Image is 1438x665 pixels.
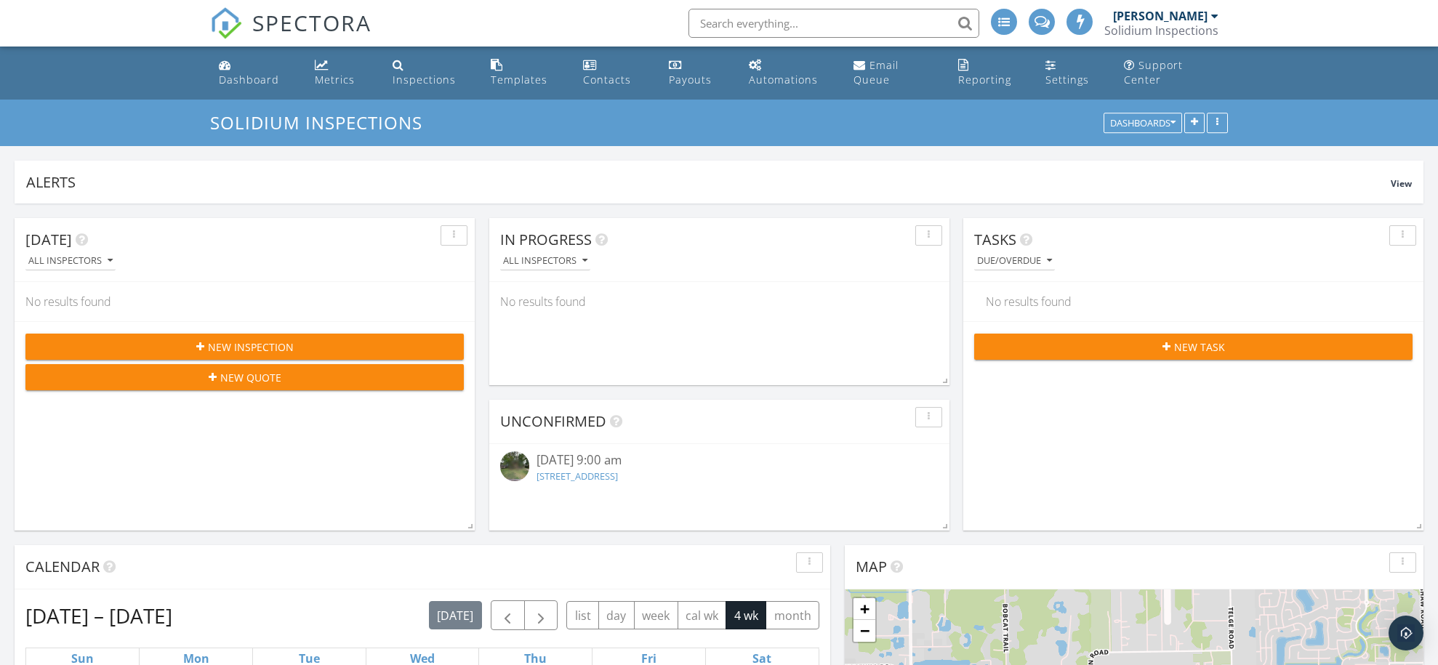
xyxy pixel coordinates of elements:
h2: [DATE] – [DATE] [25,601,172,630]
a: [DATE] 9:00 am [STREET_ADDRESS] [500,451,939,486]
button: 4 wk [726,601,766,629]
button: Dashboards [1104,113,1182,134]
div: Templates [491,73,547,86]
div: Dashboards [1110,118,1176,129]
span: View [1391,177,1412,190]
div: No results found [15,282,475,321]
a: Metrics [309,52,375,94]
span: [DATE] [25,230,72,249]
div: Contacts [583,73,631,86]
a: Dashboard [213,52,297,94]
a: Inspections [387,52,473,94]
button: day [598,601,635,629]
div: Reporting [958,73,1011,86]
button: All Inspectors [500,251,590,271]
button: Next [524,600,558,630]
span: Calendar [25,557,100,576]
div: Metrics [315,73,355,86]
a: Zoom out [853,620,875,642]
div: Automations [749,73,818,86]
div: Alerts [26,172,1391,192]
a: Zoom in [853,598,875,620]
span: Unconfirmed [500,411,606,431]
button: month [766,601,819,629]
a: Contacts [577,52,651,94]
div: Inspections [393,73,456,86]
span: New Task [1174,339,1225,355]
a: SPECTORA [210,20,371,50]
div: Payouts [669,73,712,86]
span: New Inspection [208,339,294,355]
a: Email Queue [848,52,941,94]
a: Reporting [952,52,1029,94]
a: Support Center [1118,52,1225,94]
button: Previous [491,600,525,630]
div: No results found [975,282,1412,321]
div: Email Queue [853,58,899,86]
div: [DATE] 9:00 am [537,451,902,469]
span: Tasks [974,230,1016,249]
div: Due/Overdue [977,256,1052,266]
span: In Progress [500,230,592,249]
button: list [566,601,599,629]
button: cal wk [678,601,727,629]
button: New Inspection [25,334,464,360]
div: Dashboard [219,73,279,86]
div: All Inspectors [503,256,587,266]
a: [STREET_ADDRESS] [537,469,618,483]
button: week [634,601,678,629]
div: Support Center [1124,58,1183,86]
img: streetview [500,451,529,480]
div: Open Intercom Messenger [1389,616,1423,650]
div: Solidium Inspections [1104,23,1218,38]
div: All Inspectors [28,256,113,266]
button: New Quote [25,364,464,390]
a: Solidium Inspections [210,110,435,134]
div: Settings [1045,73,1089,86]
button: All Inspectors [25,251,116,271]
a: Templates [485,52,566,94]
img: The Best Home Inspection Software - Spectora [210,7,242,39]
button: New Task [974,334,1413,360]
div: No results found [489,282,949,321]
div: [PERSON_NAME] [1113,9,1208,23]
a: Automations (Advanced) [743,52,836,94]
button: Due/Overdue [974,251,1055,271]
button: [DATE] [429,601,482,629]
span: New Quote [220,370,281,385]
a: Payouts [663,52,731,94]
input: Search everything... [688,9,979,38]
span: SPECTORA [252,7,371,38]
a: Settings [1040,52,1106,94]
span: Map [856,557,887,576]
